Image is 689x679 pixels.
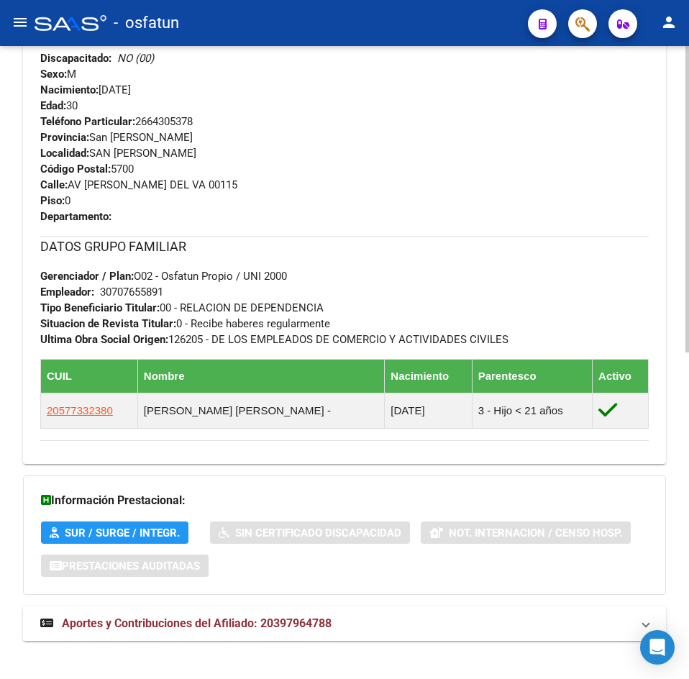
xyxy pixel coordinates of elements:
[421,521,631,544] button: Not. Internacion / Censo Hosp.
[137,359,385,393] th: Nombre
[41,555,209,577] button: Prestaciones Auditadas
[40,163,111,176] strong: Código Postal:
[40,270,287,283] span: O02 - Osfatun Propio / UNI 2000
[660,14,677,31] mat-icon: person
[117,52,154,65] i: NO (00)
[385,359,472,393] th: Nacimiento
[41,521,188,544] button: SUR / SURGE / INTEGR.
[593,359,649,393] th: Activo
[472,359,592,393] th: Parentesco
[40,210,111,223] strong: Departamento:
[40,36,100,49] strong: Estado Civil:
[40,83,99,96] strong: Nacimiento:
[40,178,237,191] span: AV [PERSON_NAME] DEL VA 00115
[235,527,401,539] span: Sin Certificado Discapacidad
[40,131,193,144] span: San [PERSON_NAME]
[114,7,179,39] span: - osfatun
[40,68,67,81] strong: Sexo:
[472,393,592,428] td: 3 - Hijo < 21 años
[23,606,666,641] mat-expansion-panel-header: Aportes y Contribuciones del Afiliado: 20397964788
[40,68,76,81] span: M
[40,147,89,160] strong: Localidad:
[40,286,94,299] strong: Empleador:
[40,270,134,283] strong: Gerenciador / Plan:
[40,301,324,314] span: 00 - RELACION DE DEPENDENCIA
[65,527,180,539] span: SUR / SURGE / INTEGR.
[640,630,675,665] div: Open Intercom Messenger
[210,521,410,544] button: Sin Certificado Discapacidad
[40,194,70,207] span: 0
[40,52,111,65] strong: Discapacitado:
[62,560,200,573] span: Prestaciones Auditadas
[40,317,176,330] strong: Situacion de Revista Titular:
[385,393,472,428] td: [DATE]
[12,14,29,31] mat-icon: menu
[40,99,66,112] strong: Edad:
[449,527,622,539] span: Not. Internacion / Censo Hosp.
[40,147,196,160] span: SAN [PERSON_NAME]
[40,83,131,96] span: [DATE]
[47,404,113,416] span: 20577332380
[40,36,135,49] span: Soltero
[137,393,385,428] td: [PERSON_NAME] [PERSON_NAME] -
[40,237,649,257] h3: DATOS GRUPO FAMILIAR
[40,115,193,128] span: 2664305378
[40,301,160,314] strong: Tipo Beneficiario Titular:
[40,317,330,330] span: 0 - Recibe haberes regularmente
[40,99,78,112] span: 30
[41,491,648,511] h3: Información Prestacional:
[40,115,135,128] strong: Teléfono Particular:
[40,163,134,176] span: 5700
[40,194,65,207] strong: Piso:
[62,616,332,630] span: Aportes y Contribuciones del Afiliado: 20397964788
[40,131,89,144] strong: Provincia:
[100,284,163,300] div: 30707655891
[41,359,138,393] th: CUIL
[40,178,68,191] strong: Calle:
[40,333,168,346] strong: Ultima Obra Social Origen:
[40,333,508,346] span: 126205 - DE LOS EMPLEADOS DE COMERCIO Y ACTIVIDADES CIVILES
